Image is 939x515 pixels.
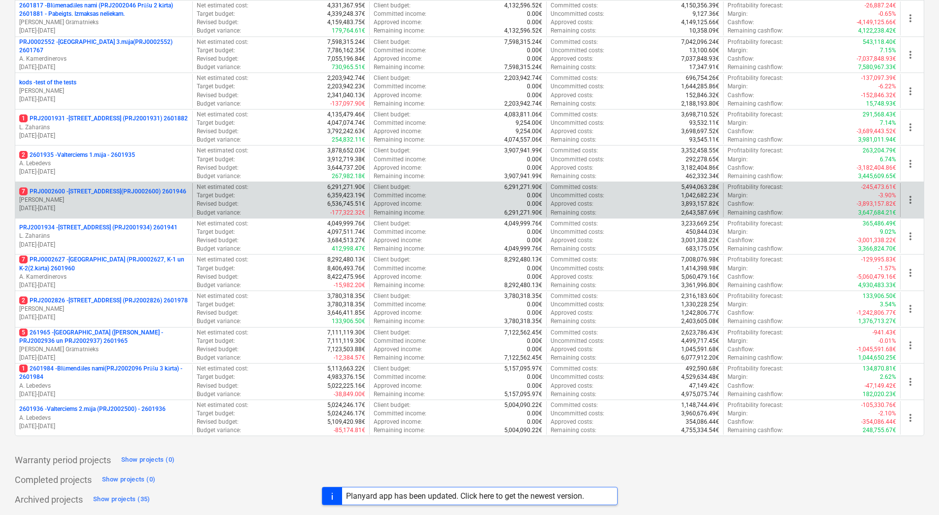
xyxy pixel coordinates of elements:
[863,38,896,46] p: 543,118.40€
[681,127,719,136] p: 3,698,697.52€
[504,136,542,144] p: 4,074,557.06€
[865,1,896,10] p: -26,887.24€
[728,136,783,144] p: Remaining cashflow :
[121,454,174,466] div: Show projects (0)
[527,82,542,91] p: 0.00€
[374,183,411,191] p: Client budget :
[504,172,542,181] p: 3,907,941.99€
[19,405,188,430] div: 2601936 -Valterciems 2.māja (PRJ2002500) - 2601936A. Lebedevs[DATE]-[DATE]
[374,155,426,164] p: Committed income :
[728,236,754,245] p: Cashflow :
[374,228,426,236] p: Committed income :
[551,147,598,155] p: Committed costs :
[527,18,542,27] p: 0.00€
[327,82,365,91] p: 2,203,942.23€
[857,18,896,27] p: -4,149,125.66€
[19,63,188,72] p: [DATE] - [DATE]
[858,136,896,144] p: 3,981,011.94€
[332,245,365,253] p: 412,998.47€
[890,468,939,515] iframe: Chat Widget
[551,74,598,82] p: Committed costs :
[728,245,783,253] p: Remaining cashflow :
[904,267,916,279] span: more_vert
[681,18,719,27] p: 4,149,125.66€
[374,27,425,35] p: Remaining income :
[19,187,188,213] div: 7PRJ0002600 -[STREET_ADDRESS](PRJ0002600) 2601946[PERSON_NAME][DATE]-[DATE]
[681,38,719,46] p: 7,042,096.24€
[516,119,542,127] p: 9,254.00€
[504,1,542,10] p: 4,132,596.52€
[197,183,248,191] p: Net estimated cost :
[681,82,719,91] p: 1,644,285.86€
[527,164,542,172] p: 0.00€
[504,183,542,191] p: 6,291,271.90€
[504,147,542,155] p: 3,907,941.99€
[858,27,896,35] p: 4,122,238.42€
[19,187,186,196] p: PRJ0002600 - [STREET_ADDRESS](PRJ0002600) 2601946
[551,82,604,91] p: Uncommitted costs :
[728,10,748,18] p: Margin :
[374,63,425,72] p: Remaining income :
[327,1,365,10] p: 4,331,367.95€
[728,18,754,27] p: Cashflow :
[327,46,365,55] p: 7,786,162.35€
[19,187,28,195] span: 7
[327,191,365,200] p: 6,359,423.19€
[728,38,783,46] p: Profitability forecast :
[681,100,719,108] p: 2,188,193.80€
[681,55,719,63] p: 7,037,848.93€
[858,63,896,72] p: 7,580,967.33€
[19,329,188,345] p: 261965 - [GEOGRAPHIC_DATA] ([PERSON_NAME] - PRJ2002936 un PRJ2002937) 2601965
[904,49,916,61] span: more_vert
[693,10,719,18] p: 9,127.36€
[19,296,188,322] div: 2PRJ2002826 -[STREET_ADDRESS] (PRJ2002826) 2601978[PERSON_NAME][DATE]-[DATE]
[551,46,604,55] p: Uncommitted costs :
[863,220,896,228] p: 365,486.49€
[197,110,248,119] p: Net estimated cost :
[19,256,188,290] div: 7PRJ0002627 -[GEOGRAPHIC_DATA] (PRJ0002627, K-1 un K-2(2.kārta) 2601960A. Kamerdinerovs[DATE]-[DATE]
[728,164,754,172] p: Cashflow :
[19,196,188,204] p: [PERSON_NAME]
[863,110,896,119] p: 291,568.43€
[332,63,365,72] p: 730,965.51€
[374,100,425,108] p: Remaining income :
[374,127,422,136] p: Approved income :
[327,256,365,264] p: 8,292,480.13€
[551,63,596,72] p: Remaining costs :
[904,339,916,351] span: more_vert
[551,119,604,127] p: Uncommitted costs :
[19,422,188,431] p: [DATE] - [DATE]
[880,46,896,55] p: 7.15%
[197,63,241,72] p: Budget variance :
[527,228,542,236] p: 0.00€
[19,414,188,422] p: A. Lebedevs
[728,55,754,63] p: Cashflow :
[857,200,896,208] p: -3,893,157.82€
[857,164,896,172] p: -3,182,404.86€
[686,91,719,100] p: 152,846.32€
[19,296,188,305] p: PRJ2002826 - [STREET_ADDRESS] (PRJ2002826) 2601978
[504,220,542,228] p: 4,049,999.76€
[689,63,719,72] p: 17,347.91€
[728,209,783,217] p: Remaining cashflow :
[327,155,365,164] p: 3,912,719.38€
[19,305,188,313] p: [PERSON_NAME]
[197,136,241,144] p: Budget variance :
[374,172,425,181] p: Remaining income :
[197,18,239,27] p: Revised budget :
[681,1,719,10] p: 4,150,356.39€
[327,91,365,100] p: 2,341,040.13€
[858,245,896,253] p: 3,366,824.70€
[551,155,604,164] p: Uncommitted costs :
[19,114,188,123] p: PRJ2001931 - [STREET_ADDRESS] (PRJ2001931) 2601882
[374,10,426,18] p: Committed income :
[19,18,188,27] p: [PERSON_NAME] Grāmatnieks
[19,27,188,35] p: [DATE] - [DATE]
[332,27,365,35] p: 179,764.61€
[551,27,596,35] p: Remaining costs :
[527,200,542,208] p: 0.00€
[19,123,188,132] p: L. Zaharāns
[686,172,719,181] p: 462,332.34€
[19,256,188,272] p: PRJ0002627 - [GEOGRAPHIC_DATA] (PRJ0002627, K-1 un K-2(2.kārta) 2601960
[681,147,719,155] p: 3,352,458.55€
